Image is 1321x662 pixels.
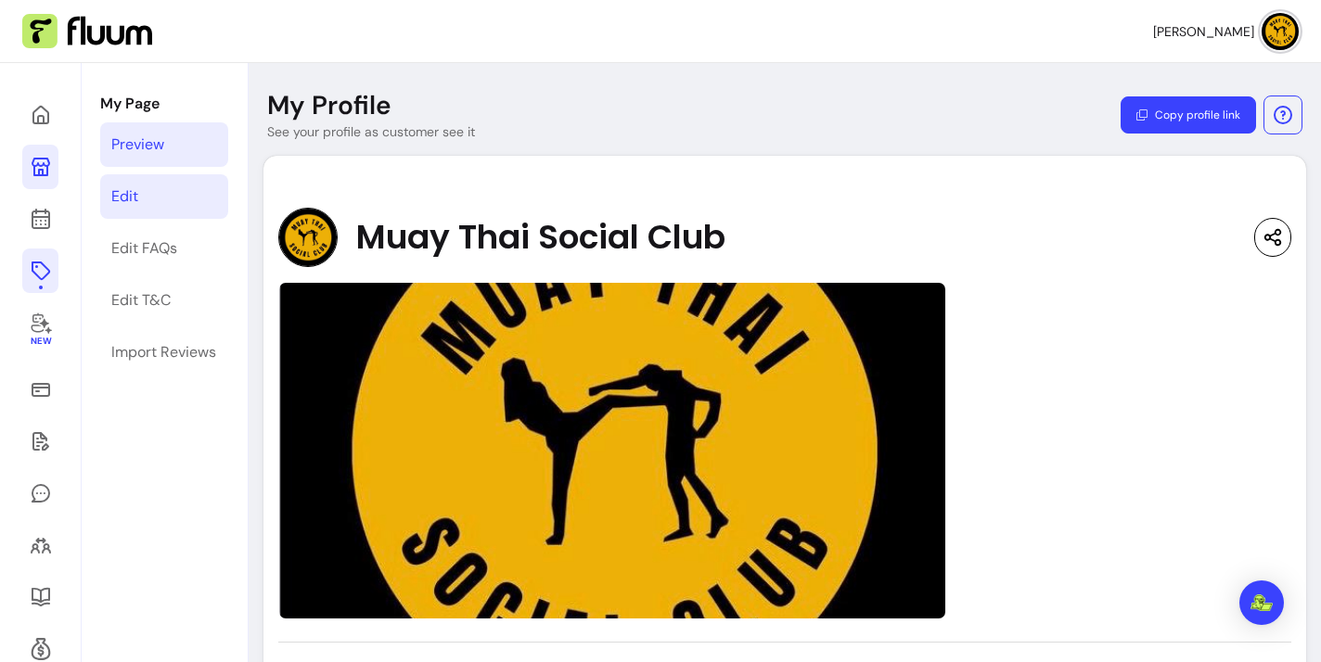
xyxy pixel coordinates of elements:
[22,419,58,464] a: Waivers
[100,226,228,271] a: Edit FAQs
[356,219,725,256] span: Muay Thai Social Club
[111,289,171,312] div: Edit T&C
[22,197,58,241] a: Calendar
[278,208,338,267] img: Provider image
[22,523,58,567] a: Clients
[267,122,475,141] p: See your profile as customer see it
[1153,13,1299,50] button: avatar[PERSON_NAME]
[278,282,946,619] img: image-0
[100,93,228,115] p: My Page
[1121,96,1256,134] button: Copy profile link
[22,93,58,137] a: Home
[22,14,152,49] img: Fluum Logo
[22,367,58,412] a: Sales
[267,89,391,122] p: My Profile
[111,185,138,208] div: Edit
[22,145,58,189] a: My Page
[100,278,228,323] a: Edit T&C
[30,336,50,348] span: New
[1239,580,1284,625] div: Open Intercom Messenger
[111,134,164,156] div: Preview
[22,248,58,293] a: Offerings
[22,471,58,516] a: My Messages
[111,237,177,260] div: Edit FAQs
[22,300,58,360] a: New
[100,330,228,375] a: Import Reviews
[22,575,58,619] a: Resources
[100,122,228,167] a: Preview
[1262,13,1299,50] img: avatar
[100,174,228,219] a: Edit
[1153,22,1254,41] span: [PERSON_NAME]
[111,341,216,363] div: Import Reviews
